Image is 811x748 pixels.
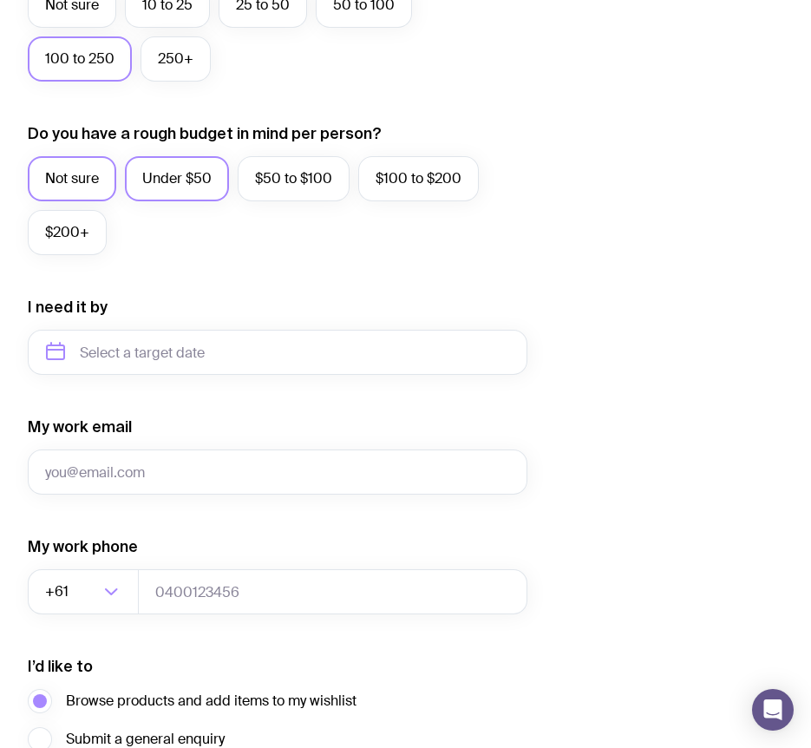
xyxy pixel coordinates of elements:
[28,330,527,375] input: Select a target date
[66,691,356,712] span: Browse products and add items to my wishlist
[238,156,350,201] label: $50 to $100
[45,569,72,614] span: +61
[28,449,527,495] input: you@email.com
[138,569,527,614] input: 0400123456
[28,36,132,82] label: 100 to 250
[125,156,229,201] label: Under $50
[28,297,108,318] label: I need it by
[752,689,794,731] div: Open Intercom Messenger
[28,156,116,201] label: Not sure
[28,656,93,677] label: I’d like to
[28,417,132,437] label: My work email
[28,569,139,614] div: Search for option
[72,569,99,614] input: Search for option
[28,210,107,255] label: $200+
[28,123,382,144] label: Do you have a rough budget in mind per person?
[358,156,479,201] label: $100 to $200
[28,536,138,557] label: My work phone
[141,36,211,82] label: 250+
